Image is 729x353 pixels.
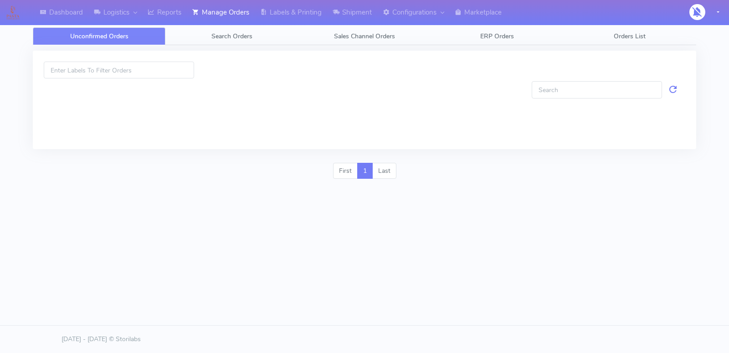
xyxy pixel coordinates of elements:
input: Enter Labels To Filter Orders [44,62,194,78]
span: Sales Channel Orders [334,32,395,41]
span: Orders List [614,32,646,41]
span: Search Orders [211,32,252,41]
a: 1 [357,163,373,179]
span: ERP Orders [480,32,514,41]
ul: Tabs [33,27,696,45]
input: Search [532,81,662,98]
span: Unconfirmed Orders [70,32,128,41]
